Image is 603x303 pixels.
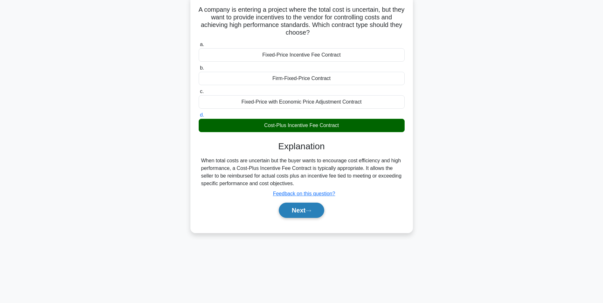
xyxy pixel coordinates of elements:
div: Fixed-Price Incentive Fee Contract [199,48,405,62]
button: Next [279,203,324,218]
div: Firm-Fixed-Price Contract [199,72,405,85]
h5: A company is entering a project where the total cost is uncertain, but they want to provide incen... [198,6,405,37]
span: b. [200,65,204,71]
span: a. [200,42,204,47]
a: Feedback on this question? [273,191,335,196]
div: When total costs are uncertain but the buyer wants to encourage cost efficiency and high performa... [201,157,402,187]
div: Cost-Plus Incentive Fee Contract [199,119,405,132]
div: Fixed-Price with Economic Price Adjustment Contract [199,95,405,109]
h3: Explanation [202,141,401,152]
span: d. [200,112,204,118]
span: c. [200,89,204,94]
